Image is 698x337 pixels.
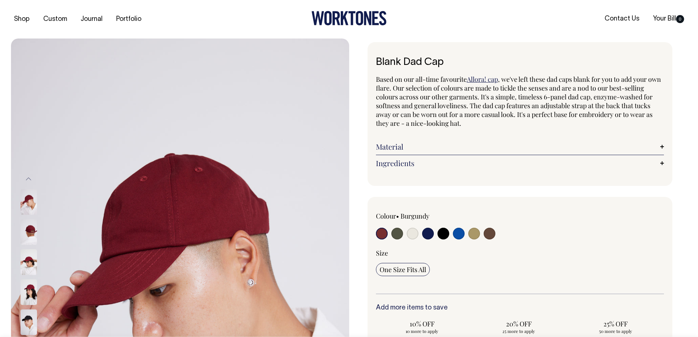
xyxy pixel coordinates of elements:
[21,249,37,275] img: burgundy
[376,142,664,151] a: Material
[21,219,37,245] img: burgundy
[376,159,664,168] a: Ingredients
[476,328,561,334] span: 25 more to apply
[40,13,70,25] a: Custom
[573,328,658,334] span: 50 more to apply
[602,13,642,25] a: Contact Us
[21,279,37,305] img: burgundy
[376,75,661,128] span: , we've left these dad caps blank for you to add your own flare. Our selection of colours are mad...
[467,75,498,84] a: Allora! cap
[476,319,561,328] span: 20% OFF
[376,75,467,84] span: Based on our all-time favourite
[78,13,106,25] a: Journal
[376,304,664,312] h6: Add more items to save
[380,328,465,334] span: 10 more to apply
[376,212,491,220] div: Colour
[23,171,34,187] button: Previous
[113,13,144,25] a: Portfolio
[21,189,37,215] img: burgundy
[569,317,662,336] input: 25% OFF 50 more to apply
[400,212,429,220] label: Burgundy
[573,319,658,328] span: 25% OFF
[376,249,664,257] div: Size
[11,13,33,25] a: Shop
[380,319,465,328] span: 10% OFF
[376,263,430,276] input: One Size Fits All
[396,212,399,220] span: •
[380,265,426,274] span: One Size Fits All
[21,309,37,335] img: black
[676,15,684,23] span: 0
[376,317,468,336] input: 10% OFF 10 more to apply
[650,13,687,25] a: Your Bill0
[376,57,664,68] h1: Blank Dad Cap
[473,317,565,336] input: 20% OFF 25 more to apply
